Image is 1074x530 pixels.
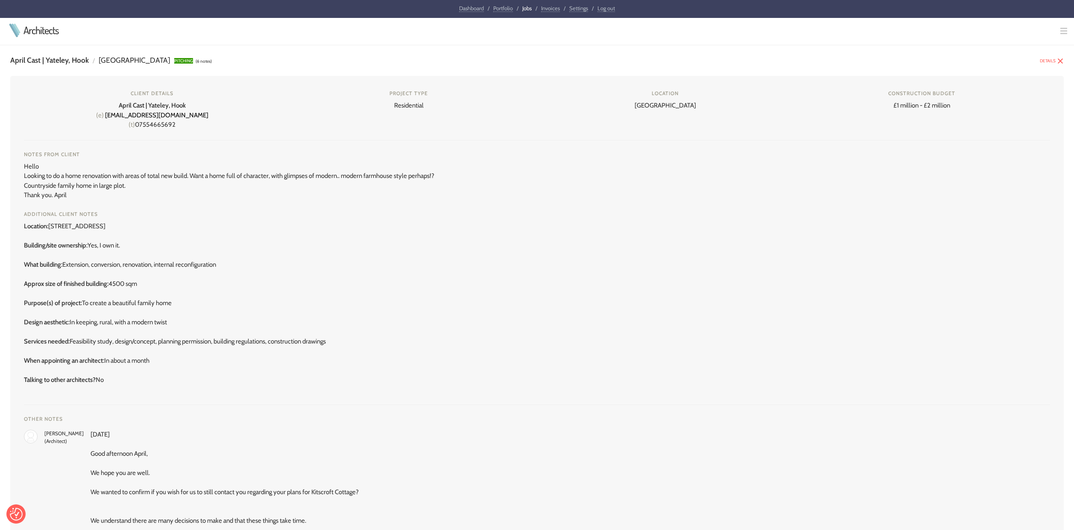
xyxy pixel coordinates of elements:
h4: Other notes [24,415,1050,423]
a: [EMAIL_ADDRESS][DOMAIN_NAME] [105,111,208,119]
span: (t) [129,121,135,128]
h4: Client details [38,90,267,97]
a: Invoices [541,5,560,12]
span: / [592,5,594,12]
span: April Cast | Yateley, Hook [10,55,89,64]
strong: Building/site ownership: [24,242,88,249]
strong: When appointing an architect: [24,357,104,364]
strong: Location: [24,222,48,230]
div: £1 million - £2 million [800,90,1043,111]
a: DETAILS [1040,58,1056,64]
strong: Approx size of finished building: [24,280,108,288]
strong: Services needed: [24,338,70,345]
span: / [517,5,518,12]
div: [GEOGRAPHIC_DATA] [544,90,787,111]
h4: Construction budget [807,90,1036,97]
span: / [536,5,537,12]
h4: Location [551,90,780,97]
a: Dashboard [459,5,484,12]
a: Architects [23,25,59,35]
strong: What building: [24,261,62,268]
span: (e) [96,111,104,119]
strong: Design aesthetic: [24,318,70,326]
a: Settings [569,5,588,12]
strong: Talking to other architects? [24,376,96,384]
span: / [488,5,489,12]
span: / [564,5,565,12]
a: Click to view details [1057,55,1064,63]
img: DETAILS [1057,58,1064,64]
strong: Purpose(s) of project: [24,299,82,307]
img: Revisit consent button [10,508,23,521]
h4: Notes from client [24,151,1050,158]
strong: April Cast | Yateley, Hook [119,102,186,109]
h4: Project type [294,90,524,97]
a: Log out [597,5,615,12]
div: 07554665692 [31,90,274,130]
button: Consent Preferences [10,508,23,521]
a: Jobs [522,5,532,12]
span: PITCHING [174,58,193,64]
div: Residential [287,90,530,111]
img: Architects [7,23,22,37]
h4: Additional client notes [24,210,1050,218]
span: [GEOGRAPHIC_DATA] [99,55,170,64]
a: Portfolio [493,5,513,12]
span: / [93,57,95,64]
span: (6 notes) [196,58,212,64]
